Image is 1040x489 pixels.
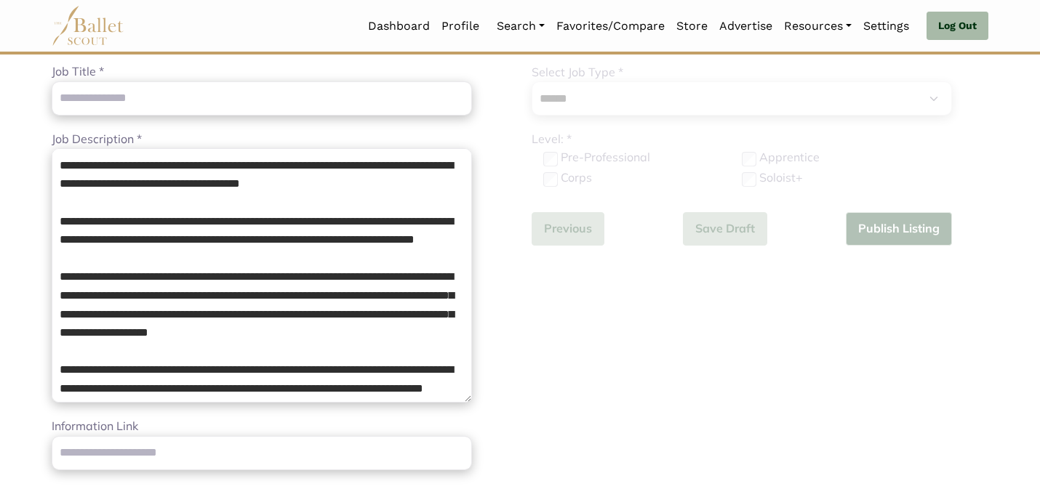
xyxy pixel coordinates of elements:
a: Log Out [927,12,988,41]
a: Advertise [713,11,778,41]
a: Settings [857,11,915,41]
label: Job Title * [52,62,104,81]
a: Profile [436,11,485,41]
a: Resources [778,11,857,41]
a: Store [671,11,713,41]
label: Information Link [52,417,138,436]
label: Job Description * [52,130,142,149]
a: Search [491,11,551,41]
a: Favorites/Compare [551,11,671,41]
a: Dashboard [362,11,436,41]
